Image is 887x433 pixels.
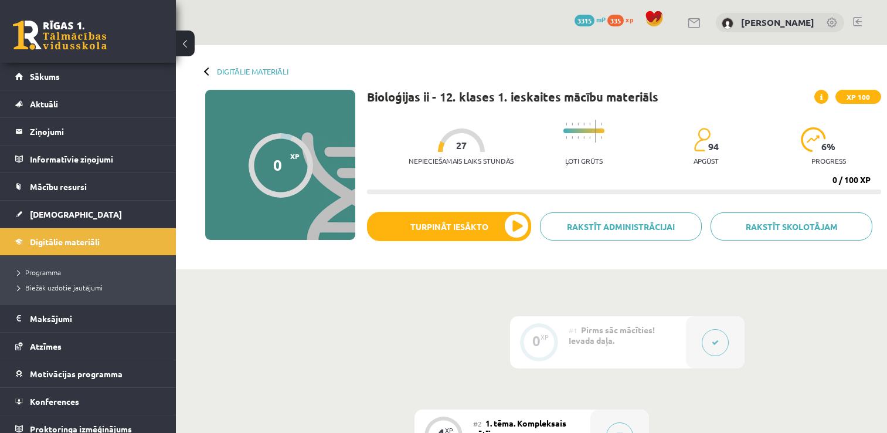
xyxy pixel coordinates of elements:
span: #2 [473,419,482,428]
span: XP [290,152,300,160]
a: Sākums [15,63,161,90]
a: 3315 mP [575,15,606,24]
h1: Bioloģijas ii - 12. klases 1. ieskaites mācību materiāls [367,90,658,104]
span: xp [626,15,633,24]
img: icon-short-line-57e1e144782c952c97e751825c79c345078a6d821885a25fce030b3d8c18986b.svg [566,136,567,139]
img: icon-short-line-57e1e144782c952c97e751825c79c345078a6d821885a25fce030b3d8c18986b.svg [589,136,590,139]
a: Rakstīt skolotājam [711,212,872,241]
img: icon-short-line-57e1e144782c952c97e751825c79c345078a6d821885a25fce030b3d8c18986b.svg [601,123,602,126]
span: #1 [569,326,577,335]
img: icon-short-line-57e1e144782c952c97e751825c79c345078a6d821885a25fce030b3d8c18986b.svg [601,136,602,139]
a: Rīgas 1. Tālmācības vidusskola [13,21,107,50]
span: Sākums [30,71,60,82]
legend: Informatīvie ziņojumi [30,146,161,172]
span: 3315 [575,15,594,26]
a: Digitālie materiāli [15,228,161,255]
img: icon-short-line-57e1e144782c952c97e751825c79c345078a6d821885a25fce030b3d8c18986b.svg [577,123,579,126]
a: Ziņojumi [15,118,161,145]
span: 335 [607,15,624,26]
img: icon-long-line-d9ea69661e0d244f92f715978eff75569469978d946b2353a9bb055b3ed8787d.svg [595,120,596,143]
p: Nepieciešamais laiks stundās [409,157,514,165]
legend: Ziņojumi [30,118,161,145]
a: Atzīmes [15,333,161,360]
a: Informatīvie ziņojumi [15,146,161,172]
a: Aktuāli [15,90,161,117]
img: icon-progress-161ccf0a02000e728c5f80fcf4c31c7af3da0e1684b2b1d7c360e028c24a22f1.svg [801,127,826,152]
a: [PERSON_NAME] [741,16,814,28]
p: Ļoti grūts [565,157,603,165]
span: Mācību resursi [30,181,87,192]
div: 0 [273,156,282,174]
a: Maksājumi [15,305,161,332]
a: 335 xp [607,15,639,24]
a: Konferences [15,388,161,415]
a: Digitālie materiāli [217,67,288,76]
a: Rakstīt administrācijai [540,212,702,241]
span: Konferences [30,396,79,407]
img: students-c634bb4e5e11cddfef0936a35e636f08e4e9abd3cc4e673bd6f9a4125e45ecb1.svg [694,127,711,152]
img: icon-short-line-57e1e144782c952c97e751825c79c345078a6d821885a25fce030b3d8c18986b.svg [572,136,573,139]
a: [DEMOGRAPHIC_DATA] [15,201,161,228]
img: icon-short-line-57e1e144782c952c97e751825c79c345078a6d821885a25fce030b3d8c18986b.svg [577,136,579,139]
span: 27 [456,140,467,151]
span: Aktuāli [30,99,58,109]
img: icon-short-line-57e1e144782c952c97e751825c79c345078a6d821885a25fce030b3d8c18986b.svg [566,123,567,126]
span: mP [596,15,606,24]
span: XP 100 [835,90,881,104]
img: Paula Svilāne [722,18,733,29]
span: 6 % [821,141,836,152]
img: icon-short-line-57e1e144782c952c97e751825c79c345078a6d821885a25fce030b3d8c18986b.svg [572,123,573,126]
button: Turpināt iesākto [367,212,531,241]
legend: Maksājumi [30,305,161,332]
a: Mācību resursi [15,173,161,200]
span: Biežāk uzdotie jautājumi [18,283,103,292]
span: 94 [708,141,719,152]
span: Atzīmes [30,341,62,351]
span: Digitālie materiāli [30,236,100,247]
span: Programma [18,268,61,277]
span: Motivācijas programma [30,368,123,379]
a: Programma [18,267,164,278]
span: [DEMOGRAPHIC_DATA] [30,209,122,219]
img: icon-short-line-57e1e144782c952c97e751825c79c345078a6d821885a25fce030b3d8c18986b.svg [583,136,584,139]
img: icon-short-line-57e1e144782c952c97e751825c79c345078a6d821885a25fce030b3d8c18986b.svg [583,123,584,126]
a: Motivācijas programma [15,360,161,387]
div: XP [541,334,549,340]
p: apgūst [694,157,719,165]
p: progress [811,157,846,165]
span: Pirms sāc mācīties! Ievada daļa. [569,324,655,346]
img: icon-short-line-57e1e144782c952c97e751825c79c345078a6d821885a25fce030b3d8c18986b.svg [589,123,590,126]
a: Biežāk uzdotie jautājumi [18,282,164,293]
div: 0 [532,336,541,346]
